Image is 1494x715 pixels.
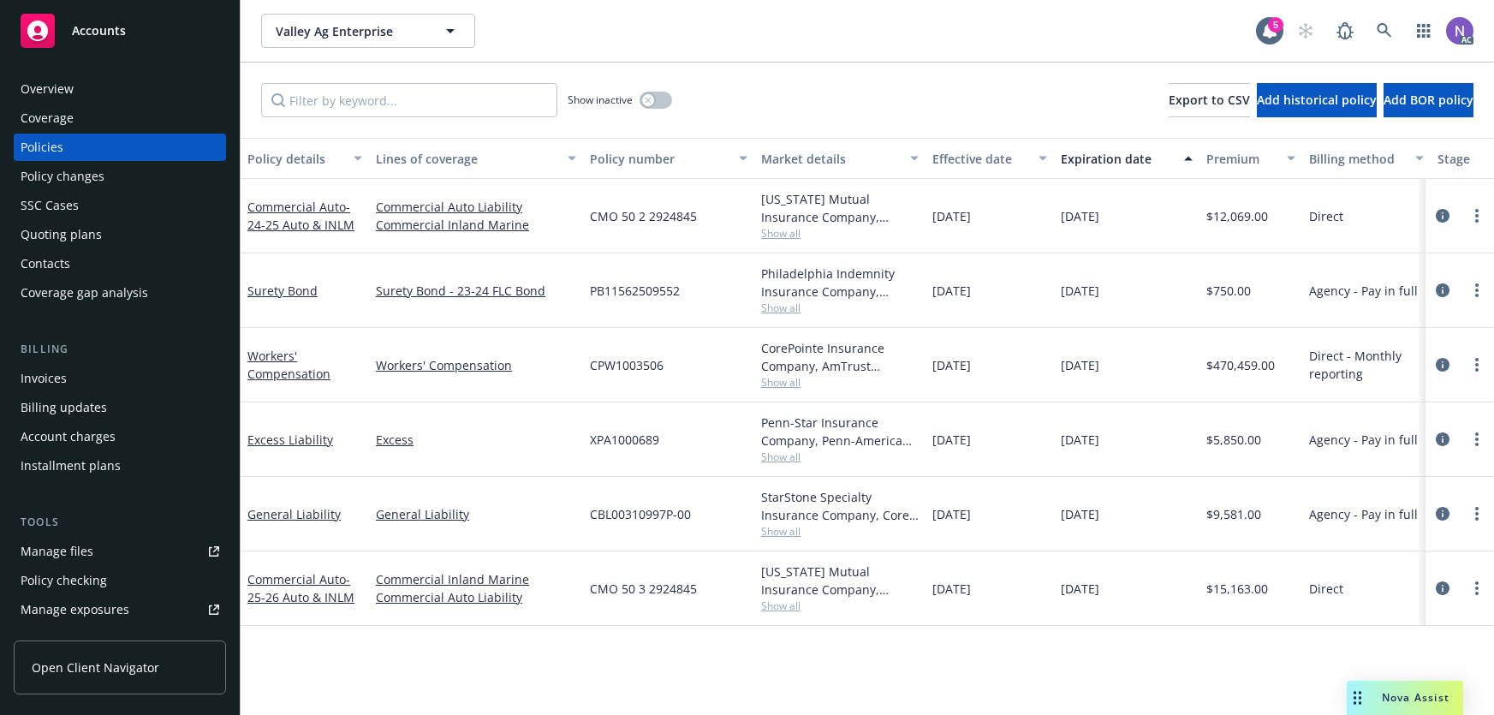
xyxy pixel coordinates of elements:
a: Excess Liability [247,432,333,448]
a: Policy changes [14,163,226,190]
button: Valley Ag Enterprise [261,14,475,48]
span: [DATE] [932,505,971,523]
span: [DATE] [932,207,971,225]
a: circleInformation [1432,280,1453,301]
span: $750.00 [1206,282,1251,300]
span: Show all [761,301,919,315]
a: more [1467,578,1487,599]
span: Show all [761,450,919,464]
a: Commercial Auto [247,571,354,605]
div: Manage certificates [21,625,133,652]
div: Tools [14,514,226,531]
span: [DATE] [1061,282,1099,300]
span: $9,581.00 [1206,505,1261,523]
span: $12,069.00 [1206,207,1268,225]
button: Add historical policy [1257,83,1377,117]
a: Start snowing [1289,14,1323,48]
div: Manage files [21,538,93,565]
a: Commercial Auto Liability [376,588,576,606]
span: PB11562509552 [590,282,680,300]
button: Lines of coverage [369,138,583,179]
span: CBL00310997P-00 [590,505,691,523]
a: Workers' Compensation [247,348,330,382]
button: Market details [754,138,926,179]
div: Stage [1437,150,1491,168]
a: Coverage [14,104,226,132]
a: more [1467,206,1487,226]
span: Agency - Pay in full [1309,282,1418,300]
div: Billing updates [21,394,107,421]
div: Policy changes [21,163,104,190]
a: Excess [376,431,576,449]
span: [DATE] [932,282,971,300]
a: Manage certificates [14,625,226,652]
div: StarStone Specialty Insurance Company, Core Specialty, Amwins [761,488,919,524]
span: Valley Ag Enterprise [276,22,424,40]
a: circleInformation [1432,429,1453,450]
button: Add BOR policy [1384,83,1473,117]
span: Agency - Pay in full [1309,505,1418,523]
button: Expiration date [1054,138,1199,179]
a: Policy checking [14,567,226,594]
a: Commercial Auto [247,199,354,233]
button: Billing method [1302,138,1431,179]
div: Drag to move [1347,681,1368,715]
a: Quoting plans [14,221,226,248]
div: Billing method [1309,150,1405,168]
span: Add historical policy [1257,92,1377,108]
a: Switch app [1407,14,1441,48]
div: Policy checking [21,567,107,594]
span: [DATE] [1061,356,1099,374]
div: Contacts [21,250,70,277]
a: Manage files [14,538,226,565]
span: $470,459.00 [1206,356,1275,374]
a: Surety Bond - 23-24 FLC Bond [376,282,576,300]
div: Policy details [247,150,343,168]
button: Export to CSV [1169,83,1250,117]
span: Nova Assist [1382,690,1449,705]
span: CPW1003506 [590,356,664,374]
a: circleInformation [1432,503,1453,524]
span: Direct [1309,580,1343,598]
div: Philadelphia Indemnity Insurance Company, Philadelphia Insurance Companies, Surety1 [761,265,919,301]
span: Accounts [72,24,126,38]
div: CorePointe Insurance Company, AmTrust Financial Services, Risico Insurance Services, Inc. [761,339,919,375]
span: Direct [1309,207,1343,225]
div: SSC Cases [21,192,79,219]
div: Invoices [21,365,67,392]
a: Invoices [14,365,226,392]
div: Manage exposures [21,596,129,623]
div: Billing [14,341,226,358]
div: Account charges [21,423,116,450]
a: Search [1367,14,1402,48]
div: Installment plans [21,452,121,480]
span: Open Client Navigator [32,658,159,676]
a: SSC Cases [14,192,226,219]
span: [DATE] [932,580,971,598]
div: Penn-Star Insurance Company, Penn-America Group, Amwins [761,414,919,450]
span: [DATE] [1061,207,1099,225]
span: Export to CSV [1169,92,1250,108]
span: Show all [761,599,919,613]
input: Filter by keyword... [261,83,557,117]
span: Add BOR policy [1384,92,1473,108]
span: [DATE] [932,431,971,449]
span: CMO 50 2 2924845 [590,207,697,225]
div: Policies [21,134,63,161]
div: Market details [761,150,900,168]
a: Policies [14,134,226,161]
a: more [1467,503,1487,524]
a: Report a Bug [1328,14,1362,48]
a: Commercial Auto Liability [376,198,576,216]
div: Quoting plans [21,221,102,248]
div: Expiration date [1061,150,1174,168]
a: Commercial Inland Marine [376,216,576,234]
a: Billing updates [14,394,226,421]
button: Policy number [583,138,754,179]
a: Contacts [14,250,226,277]
a: Coverage gap analysis [14,279,226,307]
a: Surety Bond [247,283,318,299]
a: Manage exposures [14,596,226,623]
span: [DATE] [1061,580,1099,598]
